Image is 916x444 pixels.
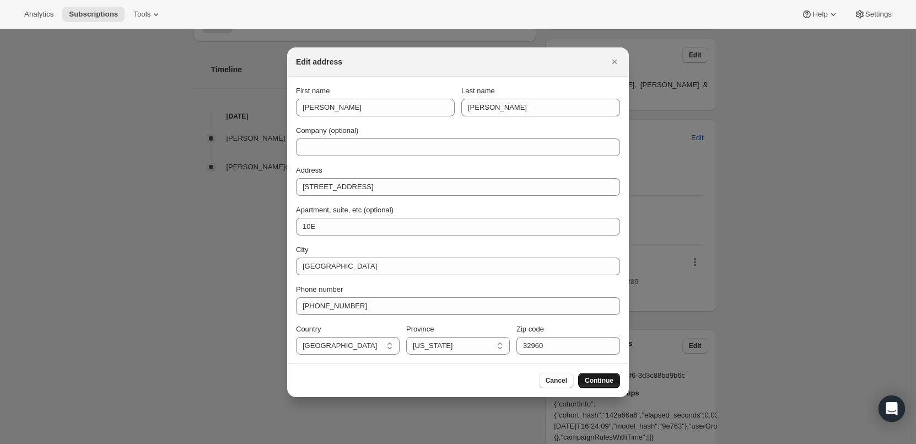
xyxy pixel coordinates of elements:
[296,325,321,333] span: Country
[296,126,358,135] span: Company (optional)
[539,373,574,388] button: Cancel
[133,10,150,19] span: Tools
[607,54,622,69] button: Close
[62,7,125,22] button: Subscriptions
[578,373,620,388] button: Continue
[865,10,892,19] span: Settings
[812,10,827,19] span: Help
[795,7,845,22] button: Help
[18,7,60,22] button: Analytics
[127,7,168,22] button: Tools
[296,245,308,254] span: City
[461,87,495,95] span: Last name
[296,285,343,293] span: Phone number
[69,10,118,19] span: Subscriptions
[296,56,342,67] h2: Edit address
[848,7,898,22] button: Settings
[296,206,394,214] span: Apartment, suite, etc (optional)
[296,166,322,174] span: Address
[546,376,567,385] span: Cancel
[24,10,53,19] span: Analytics
[516,325,544,333] span: Zip code
[406,325,434,333] span: Province
[296,87,330,95] span: First name
[879,395,905,422] div: Open Intercom Messenger
[585,376,613,385] span: Continue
